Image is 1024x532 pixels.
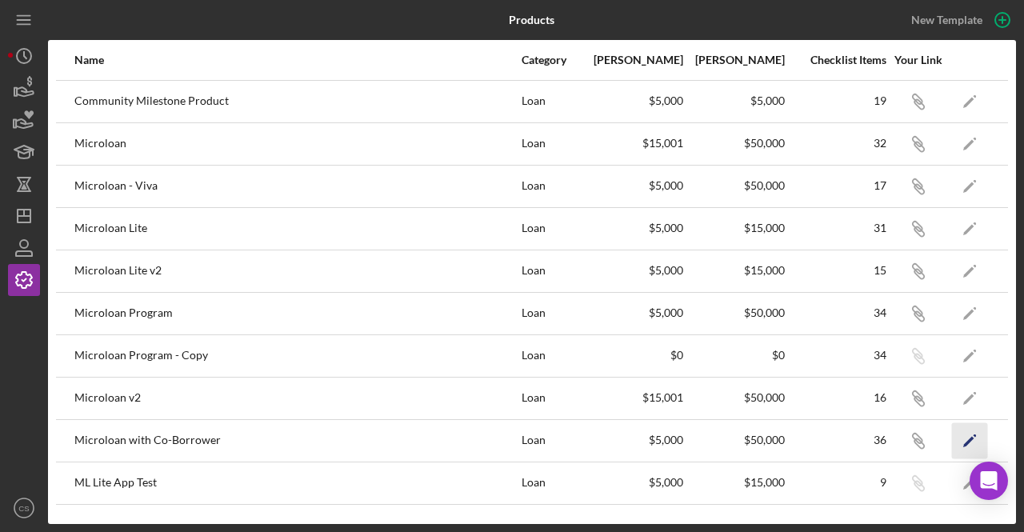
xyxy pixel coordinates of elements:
div: [PERSON_NAME] [583,54,683,66]
div: 34 [786,349,886,362]
div: 34 [786,306,886,319]
div: Microloan Lite v2 [74,251,520,291]
div: Microloan Lite [74,209,520,249]
div: [PERSON_NAME] [685,54,785,66]
div: Checklist Items [786,54,886,66]
div: $5,000 [583,476,683,489]
div: Loan [522,251,582,291]
div: $15,000 [685,222,785,234]
div: Microloan [74,124,520,164]
div: 19 [786,94,886,107]
button: New Template [902,8,1016,32]
div: $0 [685,349,785,362]
div: 16 [786,391,886,404]
div: Microloan v2 [74,378,520,418]
b: Products [509,14,554,26]
div: 31 [786,222,886,234]
div: Category [522,54,582,66]
div: New Template [911,8,982,32]
div: $15,001 [583,137,683,150]
div: $50,000 [685,179,785,192]
div: $15,001 [583,391,683,404]
div: $5,000 [583,264,683,277]
div: $0 [583,349,683,362]
div: Microloan - Viva [74,166,520,206]
div: $5,000 [583,222,683,234]
div: 36 [786,434,886,446]
div: Community Milestone Product [74,82,520,122]
div: 15 [786,264,886,277]
div: $15,000 [685,264,785,277]
div: Microloan Program - Copy [74,336,520,376]
div: $50,000 [685,306,785,319]
div: Loan [522,421,582,461]
div: 17 [786,179,886,192]
text: CS [18,504,29,513]
div: Loan [522,378,582,418]
div: $50,000 [685,434,785,446]
div: Loan [522,124,582,164]
div: Microloan with Co-Borrower [74,421,520,461]
div: Your Link [888,54,948,66]
div: Microloan Program [74,294,520,334]
div: $5,000 [583,179,683,192]
div: $5,000 [685,94,785,107]
div: $5,000 [583,94,683,107]
button: CS [8,492,40,524]
div: 32 [786,137,886,150]
div: Name [74,54,520,66]
div: Loan [522,82,582,122]
div: ML Lite App Test [74,463,520,503]
div: Loan [522,294,582,334]
div: $50,000 [685,137,785,150]
div: $15,000 [685,476,785,489]
div: Open Intercom Messenger [970,462,1008,500]
div: Loan [522,209,582,249]
div: Loan [522,336,582,376]
div: $5,000 [583,434,683,446]
div: 9 [786,476,886,489]
div: Loan [522,463,582,503]
div: $5,000 [583,306,683,319]
div: $50,000 [685,391,785,404]
div: Loan [522,166,582,206]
